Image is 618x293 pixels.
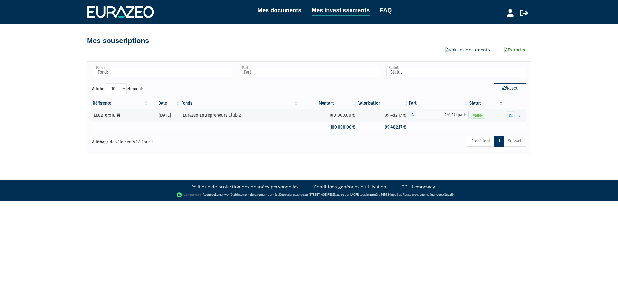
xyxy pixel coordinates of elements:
a: Mes documents [257,6,301,15]
i: [Français] Personne morale [117,114,120,117]
div: - Agent de (établissement de paiement dont le siège social est situé au [STREET_ADDRESS], agréé p... [6,192,612,198]
img: logo-lemonway.png [177,192,201,198]
td: 99 482,17 € [358,122,409,133]
div: Affichage des éléments 1 à 1 sur 1 [92,135,267,145]
td: 99 482,17 € [358,109,409,122]
th: Montant: activer pour trier la colonne par ordre croissant [299,98,358,109]
a: Lemonway [215,192,230,197]
a: Suivant [504,136,526,147]
td: 100 000,00 € [299,109,358,122]
a: Registre des agents financiers (Regafi) [403,192,454,197]
div: Eurazeo Entrepreneurs Club 2 [183,112,296,119]
th: Référence : activer pour trier la colonne par ordre croissant [92,98,149,109]
div: EEC2-67518 [94,112,147,119]
div: A - Eurazeo Entrepreneurs Club 2 [409,111,469,119]
a: Exporter [499,45,531,55]
h4: Mes souscriptions [87,37,149,45]
img: 1732889491-logotype_eurazeo_blanc_rvb.png [87,6,154,18]
a: Mes investissements [312,6,370,16]
a: FAQ [380,6,392,15]
th: Statut : activer pour trier la colonne par ordre d&eacute;croissant [469,98,504,109]
th: Fonds: activer pour trier la colonne par ordre croissant [181,98,299,109]
th: Part: activer pour trier la colonne par ordre croissant [409,98,469,109]
a: Politique de protection des données personnelles [191,184,299,190]
span: 941,531 parts [416,111,469,119]
a: Conditions générales d'utilisation [314,184,386,190]
a: 1 [494,136,504,147]
a: Voir les documents [441,45,494,55]
button: Reset [494,83,526,94]
span: Valide [471,113,485,119]
a: CGU Lemonway [401,184,435,190]
th: Valorisation: activer pour trier la colonne par ordre croissant [358,98,409,109]
div: [DATE] [151,112,178,119]
a: Précédent [467,136,494,147]
td: 100 000,00 € [299,122,358,133]
th: Date: activer pour trier la colonne par ordre croissant [149,98,181,109]
span: A [409,111,416,119]
select: Afficheréléments [106,83,127,94]
label: Afficher éléments [92,83,144,94]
